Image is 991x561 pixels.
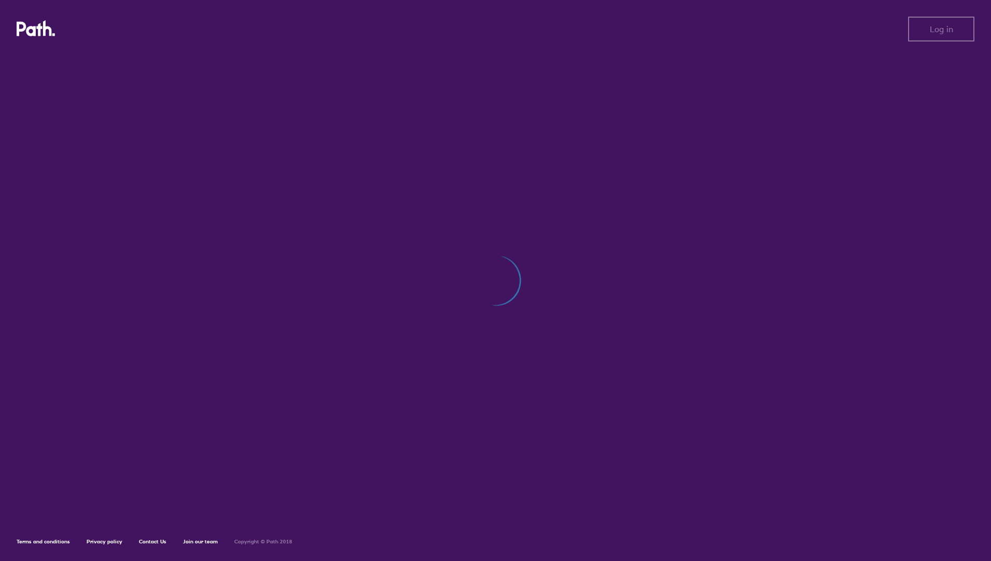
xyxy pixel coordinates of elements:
[183,538,218,545] a: Join our team
[930,24,953,34] span: Log in
[908,17,974,41] button: Log in
[139,538,166,545] a: Contact Us
[87,538,122,545] a: Privacy policy
[17,538,70,545] a: Terms and conditions
[234,539,292,545] h6: Copyright © Path 2018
